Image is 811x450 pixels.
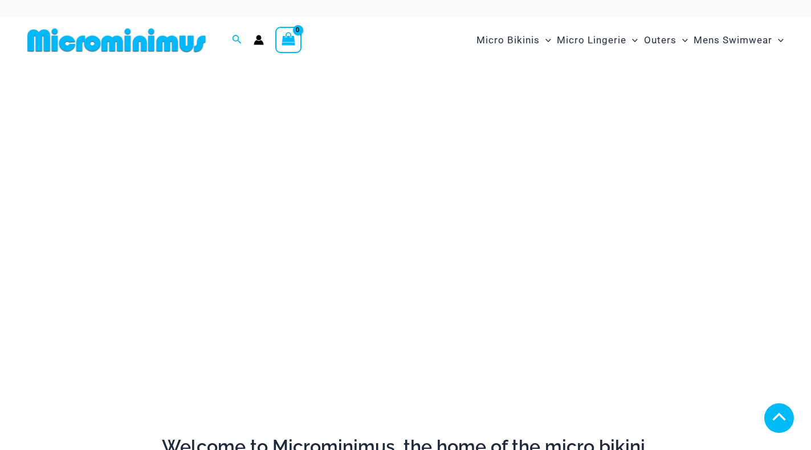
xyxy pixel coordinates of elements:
[554,23,641,58] a: Micro LingerieMenu ToggleMenu Toggle
[474,23,554,58] a: Micro BikinisMenu ToggleMenu Toggle
[641,23,691,58] a: OutersMenu ToggleMenu Toggle
[626,26,638,55] span: Menu Toggle
[691,23,786,58] a: Mens SwimwearMenu ToggleMenu Toggle
[540,26,551,55] span: Menu Toggle
[275,27,301,53] a: View Shopping Cart, empty
[644,26,676,55] span: Outers
[23,27,210,53] img: MM SHOP LOGO FLAT
[254,35,264,45] a: Account icon link
[476,26,540,55] span: Micro Bikinis
[676,26,688,55] span: Menu Toggle
[557,26,626,55] span: Micro Lingerie
[472,21,788,59] nav: Site Navigation
[232,33,242,47] a: Search icon link
[772,26,784,55] span: Menu Toggle
[694,26,772,55] span: Mens Swimwear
